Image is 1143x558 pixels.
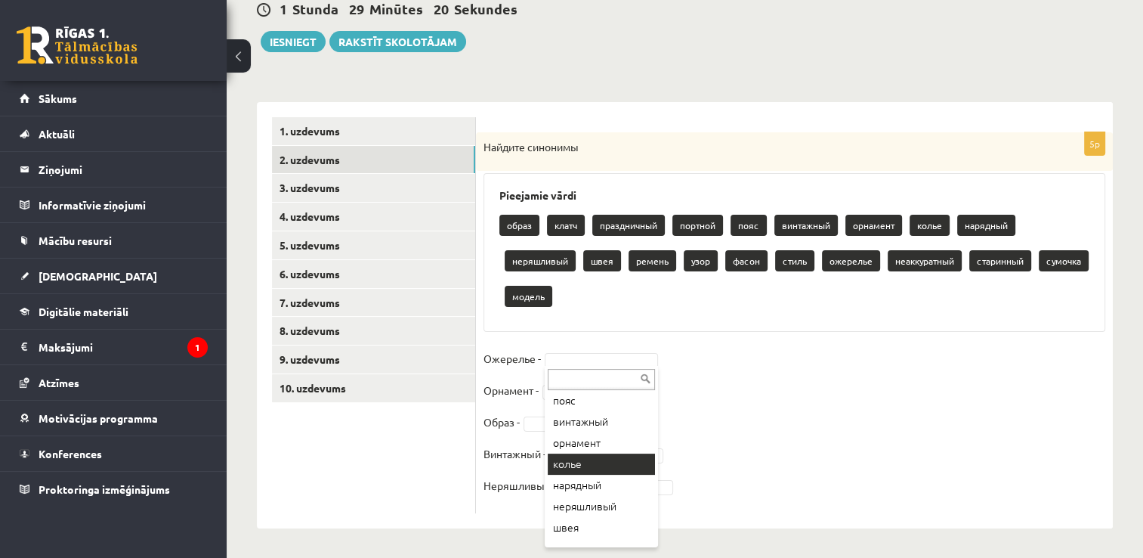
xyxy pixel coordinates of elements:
[548,390,655,411] div: пояс
[548,411,655,432] div: винтажный
[548,517,655,538] div: швея
[548,475,655,496] div: нарядный
[548,432,655,454] div: орнамент
[548,496,655,517] div: неряшливый
[548,454,655,475] div: колье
